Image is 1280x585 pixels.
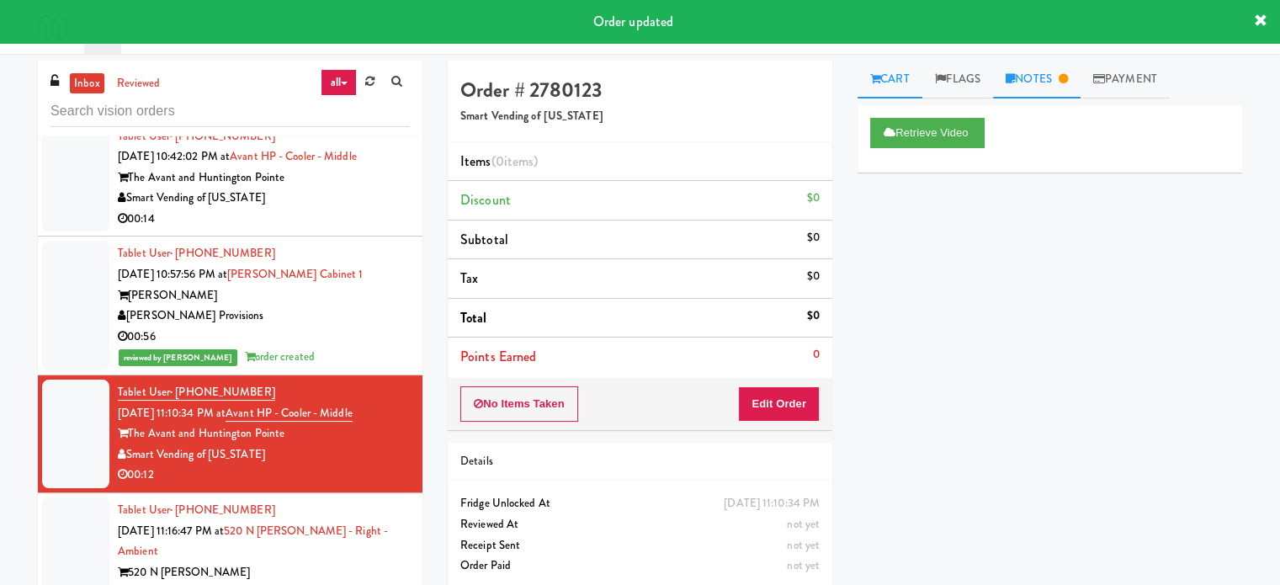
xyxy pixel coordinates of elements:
[738,386,820,422] button: Edit Order
[118,245,275,261] a: Tablet User· [PHONE_NUMBER]
[807,266,820,287] div: $0
[113,73,165,94] a: reviewed
[230,148,357,164] a: Avant HP - Cooler - Middle
[227,266,363,282] a: [PERSON_NAME] Cabinet 1
[50,96,410,127] input: Search vision orders
[118,266,227,282] span: [DATE] 10:57:56 PM at
[858,61,922,98] a: Cart
[922,61,994,98] a: Flags
[321,69,356,96] a: all
[118,405,226,421] span: [DATE] 11:10:34 PM at
[118,209,410,230] div: 00:14
[993,61,1081,98] a: Notes
[491,152,539,171] span: (0 )
[70,73,104,94] a: inbox
[170,245,275,261] span: · [PHONE_NUMBER]
[118,168,410,189] div: The Avant and Huntington Pointe
[460,79,820,101] h4: Order # 2780123
[38,237,422,375] li: Tablet User· [PHONE_NUMBER][DATE] 10:57:56 PM at[PERSON_NAME] Cabinet 1[PERSON_NAME][PERSON_NAME]...
[170,384,275,400] span: · [PHONE_NUMBER]
[787,537,820,553] span: not yet
[118,465,410,486] div: 00:12
[118,306,410,327] div: [PERSON_NAME] Provisions
[118,423,410,444] div: The Avant and Huntington Pointe
[813,344,820,365] div: 0
[118,128,275,144] a: Tablet User· [PHONE_NUMBER]
[460,269,478,288] span: Tax
[460,347,536,366] span: Points Earned
[118,148,230,164] span: [DATE] 10:42:02 PM at
[1081,61,1170,98] a: Payment
[460,152,538,171] span: Items
[460,230,508,249] span: Subtotal
[118,188,410,209] div: Smart Vending of [US_STATE]
[245,348,315,364] span: order created
[170,502,275,518] span: · [PHONE_NUMBER]
[460,514,820,535] div: Reviewed At
[787,516,820,532] span: not yet
[460,190,511,210] span: Discount
[593,12,673,31] span: Order updated
[460,556,820,577] div: Order Paid
[118,384,275,401] a: Tablet User· [PHONE_NUMBER]
[38,120,422,237] li: Tablet User· [PHONE_NUMBER][DATE] 10:42:02 PM atAvant HP - Cooler - MiddleThe Avant and Huntingto...
[460,308,487,327] span: Total
[870,118,985,148] button: Retrieve Video
[724,493,820,514] div: [DATE] 11:10:34 PM
[118,444,410,465] div: Smart Vending of [US_STATE]
[118,502,275,518] a: Tablet User· [PHONE_NUMBER]
[118,523,224,539] span: [DATE] 11:16:47 PM at
[118,285,410,306] div: [PERSON_NAME]
[787,557,820,573] span: not yet
[460,110,820,123] h5: Smart Vending of [US_STATE]
[460,493,820,514] div: Fridge Unlocked At
[119,349,237,366] span: reviewed by [PERSON_NAME]
[504,152,534,171] ng-pluralize: items
[807,188,820,209] div: $0
[807,227,820,248] div: $0
[118,327,410,348] div: 00:56
[118,562,410,583] div: 520 N [PERSON_NAME]
[807,306,820,327] div: $0
[460,535,820,556] div: Receipt Sent
[226,405,353,422] a: Avant HP - Cooler - Middle
[38,375,422,493] li: Tablet User· [PHONE_NUMBER][DATE] 11:10:34 PM atAvant HP - Cooler - MiddleThe Avant and Huntingto...
[460,386,578,422] button: No Items Taken
[118,523,388,560] a: 520 N [PERSON_NAME] - Right - Ambient
[460,451,820,472] div: Details
[170,128,275,144] span: · [PHONE_NUMBER]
